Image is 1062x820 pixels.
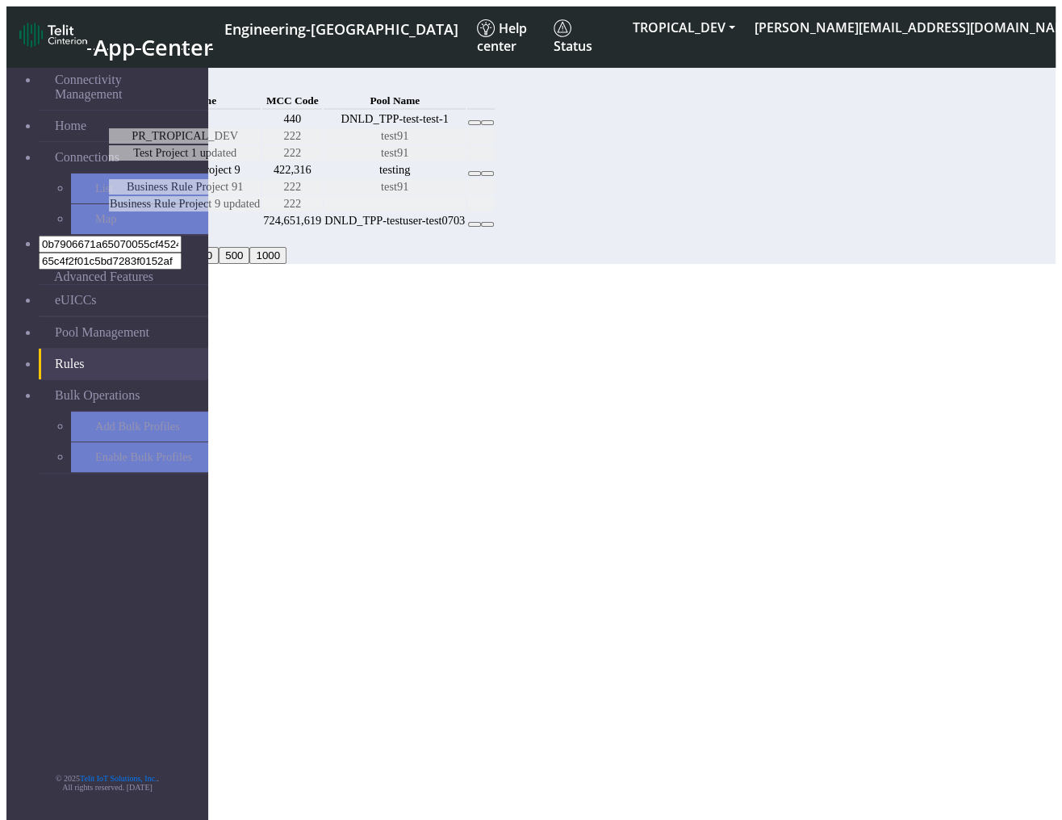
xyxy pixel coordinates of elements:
[107,247,854,264] div: 20
[324,111,466,127] td: DNLD_TPP-test-test-1
[19,22,87,48] img: logo-telit-cinterion-gw-new.png
[266,94,319,107] span: MCC Code
[554,19,571,37] img: status.svg
[95,182,113,195] span: List
[19,18,211,56] a: App Center
[262,162,322,178] td: 422,316
[470,13,547,61] a: Help center
[224,19,458,39] span: Engineering-[GEOGRAPHIC_DATA]
[219,247,249,264] button: 500
[55,150,119,165] span: Connections
[547,13,623,61] a: Status
[94,32,213,62] span: App Center
[262,111,322,127] td: 440
[249,247,286,264] button: 1000
[477,19,495,37] img: knowledge.svg
[370,94,420,107] span: Pool Name
[324,213,466,228] td: DNLD_TPP-testuser-test0703
[39,111,208,141] a: Home
[623,13,745,42] button: TROPICAL_DEV
[71,204,208,234] a: Map
[39,65,208,110] a: Connectivity Management
[71,174,208,203] a: List
[39,142,208,173] a: Connections
[95,212,116,226] span: Map
[262,213,322,228] td: 724,651,619
[554,19,592,55] span: Status
[477,19,527,55] span: Help center
[324,162,466,178] td: testing
[224,13,458,43] a: Your current platform instance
